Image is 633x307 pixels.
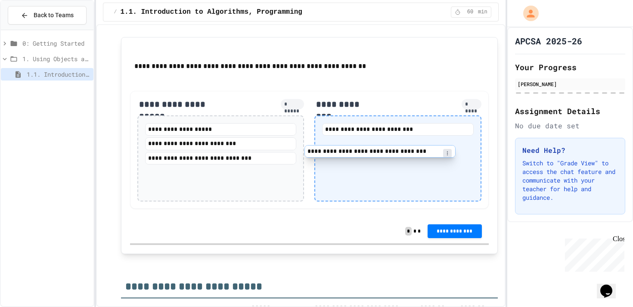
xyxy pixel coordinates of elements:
[514,3,541,23] div: My Account
[478,9,487,16] span: min
[3,3,59,55] div: Chat with us now!Close
[121,7,365,17] span: 1.1. Introduction to Algorithms, Programming, and Compilers
[34,11,74,20] span: Back to Teams
[522,159,618,202] p: Switch to "Grade View" to access the chat feature and communicate with your teacher for help and ...
[518,80,623,88] div: [PERSON_NAME]
[8,6,87,25] button: Back to Teams
[114,9,117,16] span: /
[515,105,625,117] h2: Assignment Details
[22,54,90,63] span: 1. Using Objects and Methods
[515,121,625,131] div: No due date set
[463,9,477,16] span: 60
[522,145,618,155] h3: Need Help?
[597,273,624,298] iframe: chat widget
[22,39,90,48] span: 0: Getting Started
[562,235,624,272] iframe: chat widget
[515,35,582,47] h1: APCSA 2025-26
[515,61,625,73] h2: Your Progress
[27,70,90,79] span: 1.1. Introduction to Algorithms, Programming, and Compilers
